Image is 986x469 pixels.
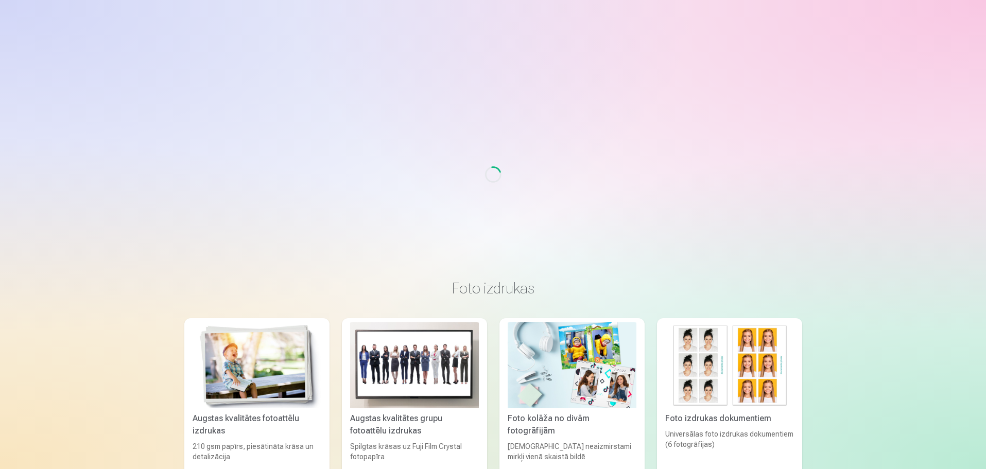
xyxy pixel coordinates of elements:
h3: Foto izdrukas [193,279,794,298]
img: Foto kolāža no divām fotogrāfijām [508,322,636,408]
div: [DEMOGRAPHIC_DATA] neaizmirstami mirkļi vienā skaistā bildē [504,441,641,462]
div: Universālas foto izdrukas dokumentiem (6 fotogrāfijas) [661,429,798,462]
div: Augstas kvalitātes grupu fotoattēlu izdrukas [346,412,483,437]
div: Spilgtas krāsas uz Fuji Film Crystal fotopapīra [346,441,483,462]
img: Augstas kvalitātes fotoattēlu izdrukas [193,322,321,408]
div: Foto kolāža no divām fotogrāfijām [504,412,641,437]
img: Foto izdrukas dokumentiem [665,322,794,408]
img: Augstas kvalitātes grupu fotoattēlu izdrukas [350,322,479,408]
div: 210 gsm papīrs, piesātināta krāsa un detalizācija [188,441,325,462]
div: Foto izdrukas dokumentiem [661,412,798,425]
div: Augstas kvalitātes fotoattēlu izdrukas [188,412,325,437]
